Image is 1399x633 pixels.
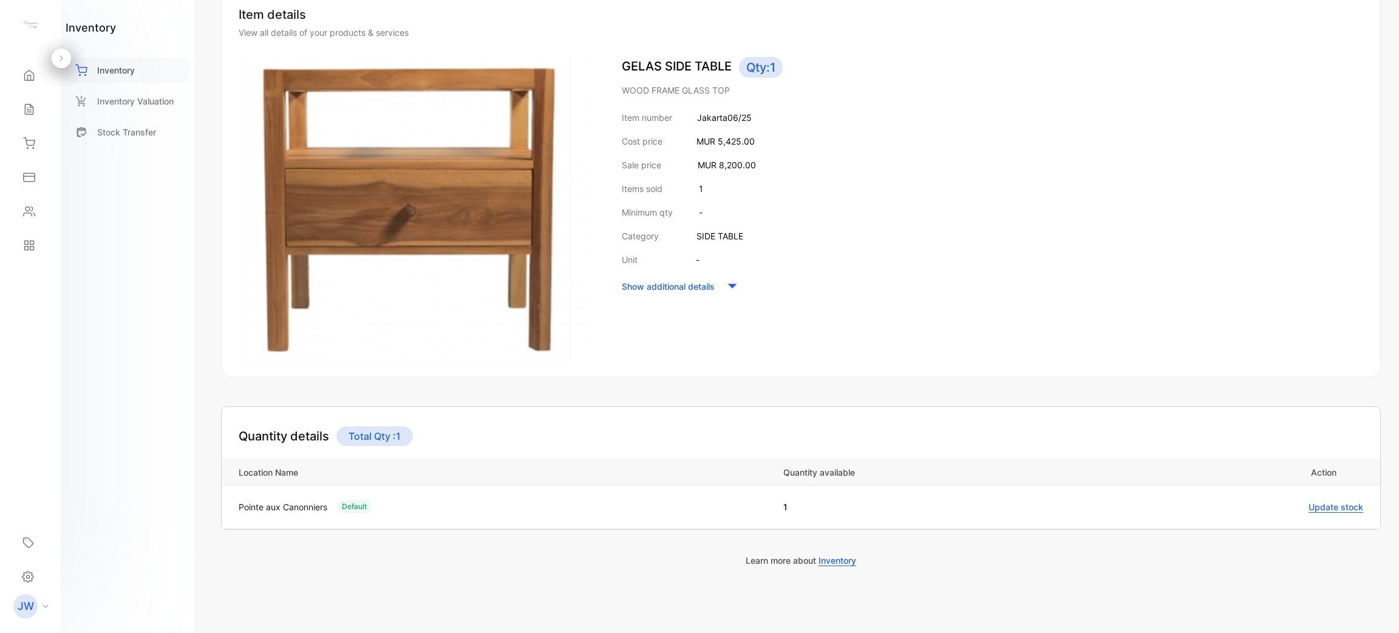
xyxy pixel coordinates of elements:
p: JW [18,598,34,614]
p: 1 [699,182,703,195]
p: Action [1115,464,1336,479]
p: Show additional details [622,280,715,293]
p: 1 [783,501,1098,513]
p: Quantity available [783,464,1098,479]
p: Inventory Valuation [97,95,174,108]
button: Open LiveChat chat widget [10,5,46,41]
p: Pointe aux Canonniers [239,501,327,513]
p: Items sold [622,182,662,195]
h4: Quantity details [239,427,329,445]
p: Learn more about [221,554,1381,567]
span: MUR 5,425.00 [696,136,755,146]
p: WOOD FRAME GLASS TOP [622,84,1363,97]
h1: inventory [66,19,116,36]
a: Inventory [66,58,189,83]
img: logo [21,16,39,34]
p: - [699,206,703,219]
a: Stock Transfer [66,120,189,145]
p: Total Qty : 1 [336,426,413,446]
p: SIDE TABLE [696,230,743,242]
p: Minimum qty [622,206,673,219]
div: Default [337,500,372,513]
p: Sale price [622,159,661,171]
span: Update stock [1309,502,1363,513]
p: Inventory [97,64,135,77]
p: - [696,253,699,266]
p: Item number [622,111,672,124]
p: Location Name [239,464,771,479]
p: Cost price [622,135,662,148]
p: Unit [622,253,638,266]
div: View all details of your products & services [239,26,1363,39]
p: Item details [239,5,1363,24]
p: Jakarta06/25 [697,111,752,124]
a: Inventory Valuation [66,89,189,114]
span: Inventory [819,555,856,566]
span: Qty: 1 [739,57,783,78]
img: item [239,57,597,361]
span: MUR 8,200.00 [698,160,756,170]
p: Category [622,230,659,242]
p: GELAS SIDE TABLE [622,57,1363,78]
p: Stock Transfer [97,126,156,139]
